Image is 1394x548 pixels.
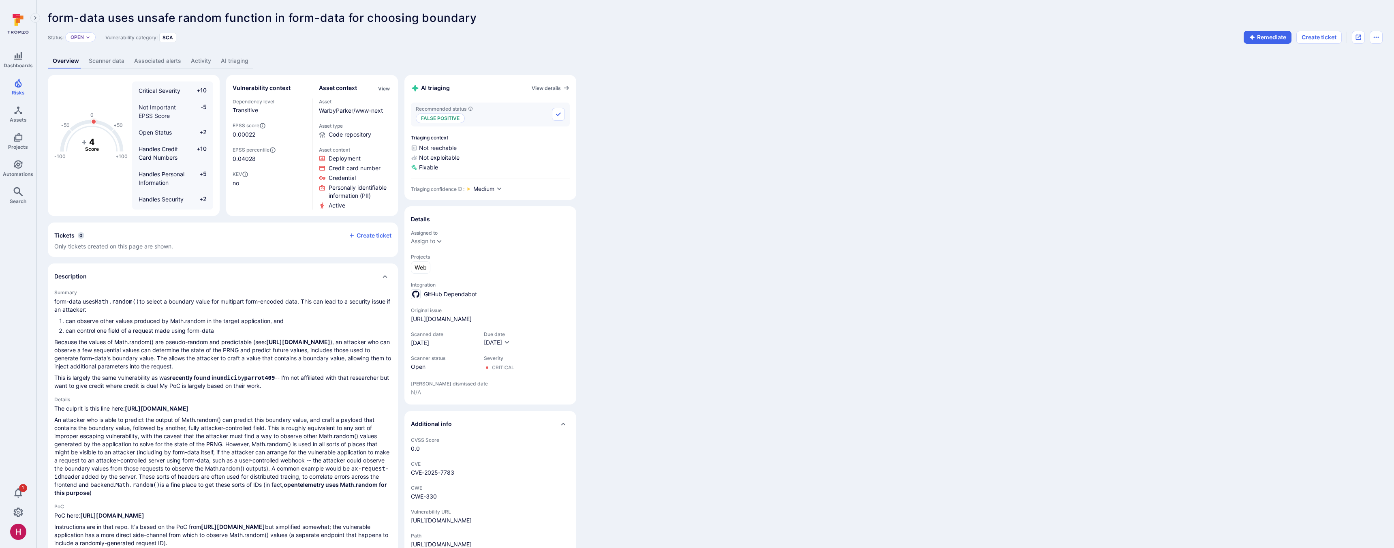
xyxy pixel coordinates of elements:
[233,84,291,92] h2: Vulnerability context
[329,131,371,139] span: Code repository
[139,171,184,186] span: Handles Personal Information
[233,155,306,163] span: 0.04028
[191,170,207,187] span: +5
[411,215,430,223] h2: Details
[139,104,176,119] span: Not Important EPSS Score
[319,147,392,153] span: Asset context
[233,106,306,114] span: Transitive
[105,34,158,41] span: Vulnerability category:
[233,179,306,187] span: no
[411,355,476,361] span: Scanner status
[411,261,430,274] a: Web
[10,524,26,540] div: Harshil Parikh
[411,154,570,162] span: Not exploitable
[436,238,443,244] button: Expand dropdown
[411,469,454,476] a: CVE-2025-7783
[411,445,570,453] span: 0.0
[191,86,207,95] span: +10
[12,90,25,96] span: Risks
[84,54,129,68] a: Scanner data
[233,171,306,178] span: KEV
[54,465,389,480] code: x-request-id
[473,185,494,193] span: Medium
[54,374,391,390] p: This is largely the same vulnerability as was by -- I'm not affiliated with that researcher but w...
[113,122,123,128] text: +50
[71,34,84,41] button: Open
[85,146,99,152] text: Score
[48,54,84,68] a: Overview
[244,374,275,381] a: parrot409
[54,153,66,159] text: -100
[319,84,357,92] h2: Asset context
[191,103,207,120] span: -5
[76,137,108,152] g: The vulnerability score is based on the parameters defined in the settings
[411,230,570,236] span: Assigned to
[115,482,160,488] code: Math.random()
[66,317,391,325] li: can observe other values produced by Math.random in the target application, and
[411,315,472,323] a: [URL][DOMAIN_NAME]
[411,307,570,313] span: Original issue
[484,331,510,337] span: Due date
[90,112,94,118] text: 0
[376,84,391,92] div: Click to view all asset context details
[54,523,391,547] p: Instructions are in that repo. It's based on the PoC from but simplified somewhat; the vulnerable...
[48,34,64,41] span: Status:
[54,512,391,520] p: PoC here:
[54,338,391,370] p: Because the values of Math.random() are pseudo-random and predictable (see: ), an attacker who ca...
[411,363,476,371] span: Open
[1296,31,1342,44] button: Create ticket
[411,254,570,260] span: Projects
[411,186,464,192] div: Triaging confidence :
[54,503,391,509] h3: PoC
[411,339,476,347] span: [DATE]
[61,122,70,128] text: -50
[125,405,189,412] a: [URL][DOMAIN_NAME]
[139,146,178,161] span: Handles Credit Card Numbers
[411,238,435,244] div: Assign to
[468,106,473,111] svg: AI triaging agent's recommendation for vulnerability status
[329,154,361,163] span: Click to view evidence
[216,54,253,68] a: AI triaging
[404,411,576,437] div: Collapse
[191,145,207,162] span: +10
[473,185,502,193] button: Medium
[411,461,570,467] span: CVE
[54,396,391,402] h3: Details
[319,123,392,129] span: Asset type
[411,381,570,387] span: [PERSON_NAME] dismissed date
[411,84,450,92] h2: AI triaging
[86,35,90,40] button: Expand dropdown
[492,364,514,371] div: Critical
[319,98,392,105] span: Asset
[54,243,173,250] span: Only tickets created on this page are shown.
[415,263,427,272] span: Web
[329,201,345,210] span: Click to view evidence
[484,339,510,347] button: [DATE]
[416,113,465,123] p: False positive
[411,509,570,515] span: Vulnerability URL
[10,524,26,540] img: ACg8ocKzQzwPSwOZT_k9C736TfcBpCStqIZdMR9gXOhJgTaH9y_tsw=s96-c
[217,375,237,381] code: undici
[329,184,392,200] span: Click to view evidence
[411,135,570,141] span: Triaging context
[19,484,27,492] span: 1
[48,223,398,257] div: Collapse
[233,122,306,129] span: EPSS score
[266,338,330,345] a: [URL][DOMAIN_NAME]
[411,144,570,152] span: Not reachable
[186,54,216,68] a: Activity
[54,416,391,497] p: An attacker who is able to predict the output of Math.random() can predict this boundary value, a...
[411,331,476,337] span: Scanned date
[233,98,306,105] span: Dependency level
[458,186,462,191] svg: AI Triaging Agent self-evaluates the confidence behind recommended status based on the depth and ...
[48,263,398,289] div: Collapse description
[233,147,306,153] span: EPSS percentile
[484,355,514,361] span: Severity
[484,331,510,347] div: Due date field
[411,485,570,491] span: CWE
[3,171,33,177] span: Automations
[1352,31,1365,44] div: Open original issue
[329,164,381,172] span: Click to view evidence
[78,232,84,239] span: 0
